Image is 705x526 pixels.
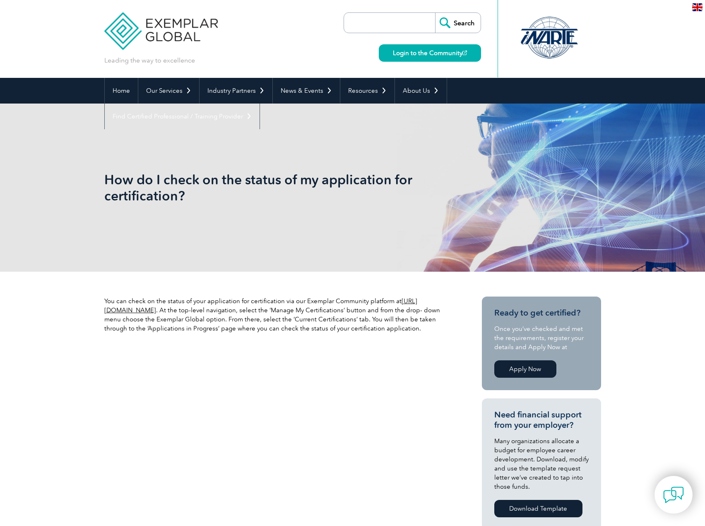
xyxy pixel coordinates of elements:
[105,104,260,129] a: Find Certified Professional / Training Provider
[395,78,447,104] a: About Us
[273,78,340,104] a: News & Events
[494,308,589,318] h3: Ready to get certified?
[494,360,556,378] a: Apply Now
[104,56,195,65] p: Leading the way to excellence
[138,78,199,104] a: Our Services
[692,3,703,11] img: en
[104,297,452,333] p: You can check on the status of your application for certification via our Exemplar Community plat...
[104,171,422,204] h1: How do I check on the status of my application for certification?
[435,13,481,33] input: Search
[494,437,589,491] p: Many organizations allocate a budget for employee career development. Download, modify and use th...
[105,78,138,104] a: Home
[494,500,582,517] a: Download Template
[379,44,481,62] a: Login to the Community
[494,410,589,430] h3: Need financial support from your employer?
[462,51,467,55] img: open_square.png
[340,78,395,104] a: Resources
[494,324,589,352] p: Once you’ve checked and met the requirements, register your details and Apply Now at
[200,78,272,104] a: Industry Partners
[663,485,684,505] img: contact-chat.png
